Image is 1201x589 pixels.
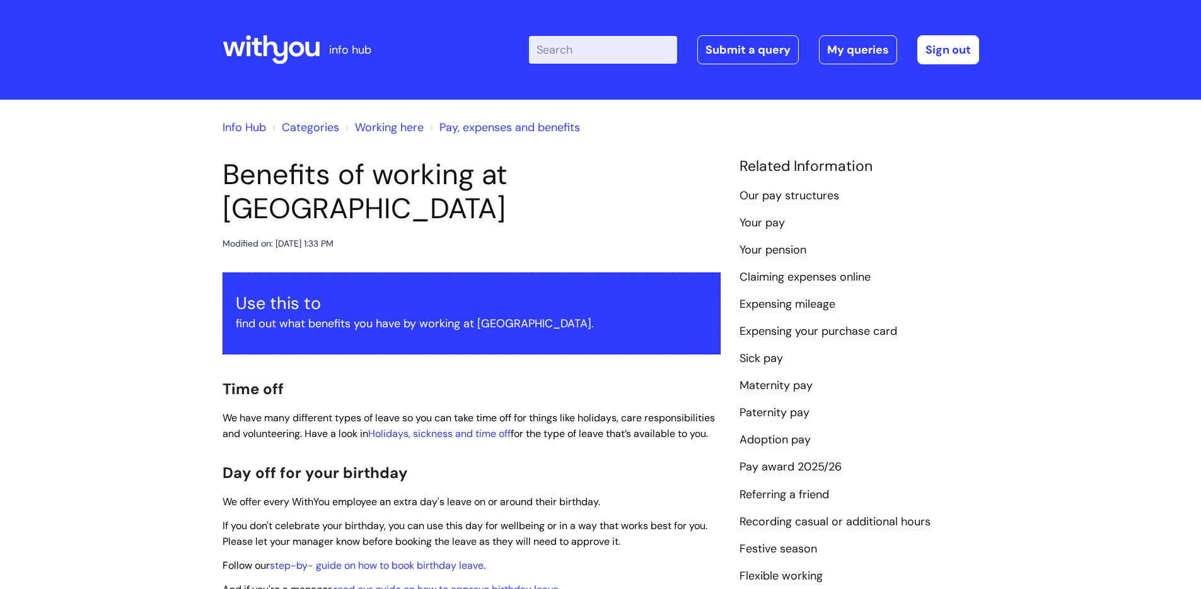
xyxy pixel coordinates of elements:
[223,379,284,399] span: Time off
[740,487,829,503] a: Referring a friend
[329,40,371,60] p: info hub
[740,215,785,231] a: Your pay
[740,459,842,475] a: Pay award 2025/26
[223,463,408,482] span: Day off for your birthday
[529,35,979,64] div: | -
[740,269,871,286] a: Claiming expenses online
[223,495,600,508] span: We offer every WithYou employee an extra day's leave on or around their birthday.
[740,405,809,421] a: Paternity pay
[342,117,424,137] li: Working here
[740,514,931,530] a: Recording casual or additional hours
[529,36,677,64] input: Search
[223,559,485,572] span: Follow our .
[697,35,799,64] a: Submit a query
[427,117,580,137] li: Pay, expenses and benefits
[269,117,339,137] li: Solution home
[355,120,424,135] a: Working here
[223,120,266,135] a: Info Hub
[740,378,813,394] a: Maternity pay
[368,427,511,440] a: Holidays, sickness and time off
[439,120,580,135] a: Pay, expenses and benefits
[740,296,835,313] a: Expensing mileage
[740,324,897,340] a: Expensing your purchase card
[282,120,339,135] a: Categories
[740,432,811,448] a: Adoption pay
[270,559,484,572] a: step-by- guide on how to book birthday leave
[740,188,839,204] a: Our pay structures
[740,242,806,259] a: Your pension
[740,568,823,585] a: Flexible working
[236,293,707,313] h3: Use this to
[740,351,783,367] a: Sick pay
[223,411,715,440] span: We have many different types of leave so you can take time off for things like holidays, care res...
[917,35,979,64] a: Sign out
[223,236,334,252] div: Modified on: [DATE] 1:33 PM
[236,313,707,334] p: find out what benefits you have by working at [GEOGRAPHIC_DATA].
[740,541,817,557] a: Festive season
[819,35,897,64] a: My queries
[223,158,721,226] h1: Benefits of working at [GEOGRAPHIC_DATA]
[223,519,707,548] span: If you don't celebrate your birthday, you can use this day for wellbeing or in a way that works b...
[740,158,979,175] h4: Related Information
